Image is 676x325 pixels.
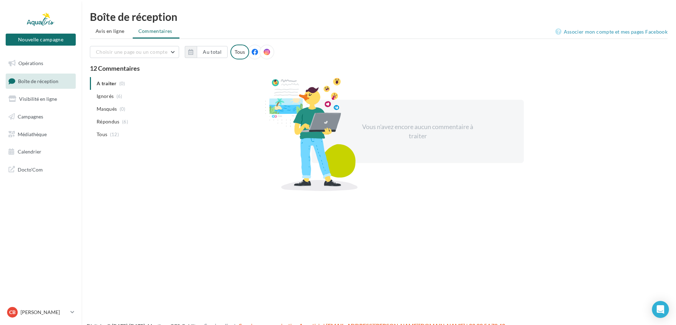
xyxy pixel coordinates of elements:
span: (0) [120,106,126,112]
div: Vous n'avez encore aucun commentaire à traiter [357,122,479,140]
a: Visibilité en ligne [4,92,77,106]
div: Tous [230,45,249,59]
a: Calendrier [4,144,77,159]
span: Répondus [97,118,120,125]
button: Au total [185,46,228,58]
a: Médiathèque [4,127,77,142]
a: Associer mon compte et mes pages Facebook [555,28,668,36]
span: Visibilité en ligne [19,96,57,102]
a: CB [PERSON_NAME] [6,306,76,319]
span: Docto'Com [18,165,43,174]
span: Boîte de réception [18,78,58,84]
span: CB [9,309,16,316]
span: (12) [110,132,119,137]
span: Masqués [97,105,117,112]
div: Open Intercom Messenger [652,301,669,318]
span: (6) [122,119,128,124]
span: Ignorés [97,93,114,100]
span: Médiathèque [18,131,47,137]
div: 12 Commentaires [90,65,668,71]
span: Avis en ligne [96,28,125,35]
button: Au total [197,46,228,58]
span: Campagnes [18,114,43,120]
a: Opérations [4,56,77,71]
p: [PERSON_NAME] [21,309,68,316]
a: Campagnes [4,109,77,124]
div: Boîte de réception [90,11,668,22]
span: Tous [97,131,107,138]
button: Choisir une page ou un compte [90,46,179,58]
span: Choisir une page ou un compte [96,49,167,55]
span: Opérations [18,60,43,66]
a: Docto'Com [4,162,77,177]
span: (6) [116,93,122,99]
span: Calendrier [18,149,41,155]
a: Boîte de réception [4,74,77,89]
button: Nouvelle campagne [6,34,76,46]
